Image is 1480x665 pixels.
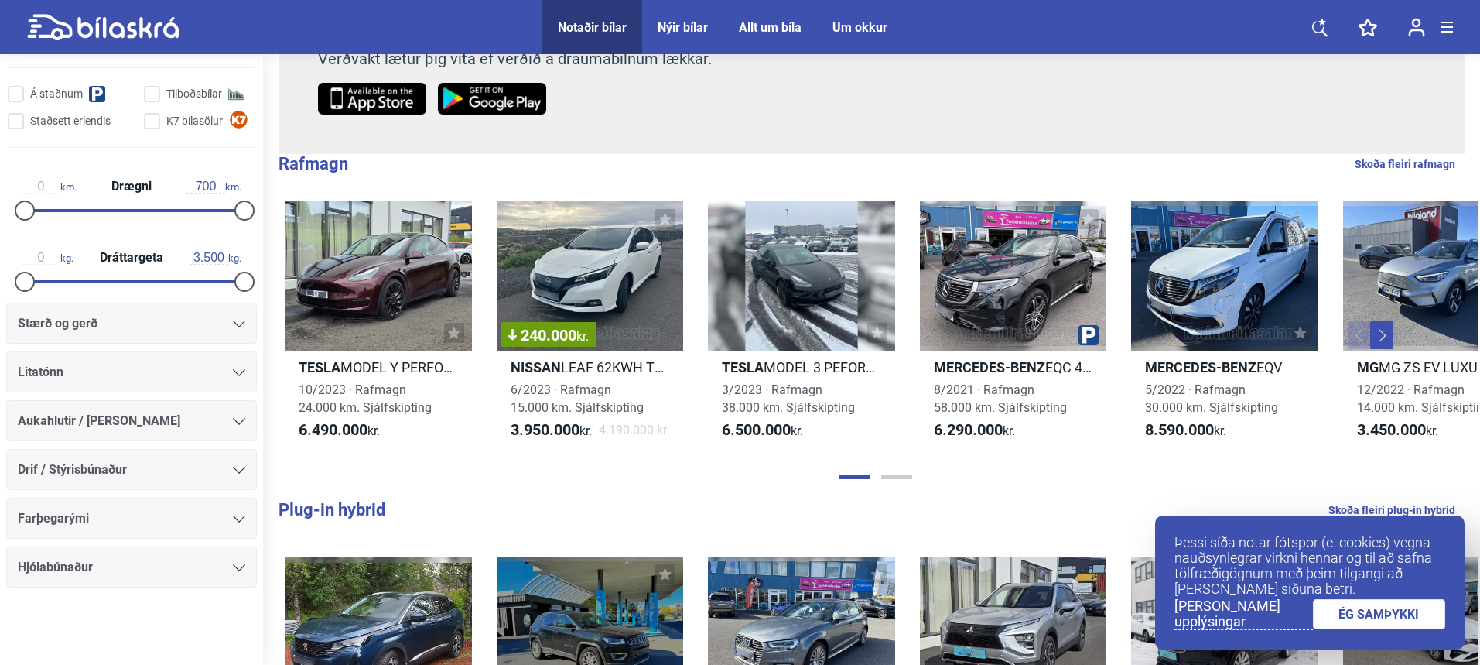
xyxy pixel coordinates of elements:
b: Rafmagn [279,154,348,173]
a: TeslaMODEL 3 PEFORMANCE3/2023 · Rafmagn38.000 km. Sjálfskipting6.500.000kr. [708,201,895,454]
span: kr. [1145,421,1226,440]
img: user-login.svg [1408,18,1425,37]
h2: MODEL 3 PEFORMANCE [708,358,895,376]
h2: MODEL Y PERFORMANCE [285,358,472,376]
span: kg. [22,251,73,265]
a: Allt um bíla [739,20,802,35]
a: TeslaMODEL Y PERFORMANCE10/2023 · Rafmagn24.000 km. Sjálfskipting6.490.000kr. [285,201,472,454]
span: Á staðnum [30,86,83,102]
button: Page 1 [839,475,870,479]
p: Þessi síða notar fótspor (e. cookies) vegna nauðsynlegrar virkni hennar og til að safna tölfræðig... [1174,535,1445,597]
b: 6.290.000 [934,420,1003,439]
b: Nissan [511,359,561,375]
a: Um okkur [832,20,887,35]
span: K7 bílasölur [166,113,223,129]
b: Tesla [722,359,764,375]
h2: LEAF 62KWH TEKNA [497,358,684,376]
span: Hjólabúnaður [18,557,93,578]
button: Next [1370,321,1393,349]
span: kr. [1357,421,1438,440]
a: Mercedes-BenzEQC 400 4MATIC8/2021 · Rafmagn58.000 km. Sjálfskipting6.290.000kr. [920,201,1107,454]
a: Mercedes-BenzEQV5/2022 · Rafmagn30.000 km. Sjálfskipting8.590.000kr. [1131,201,1318,454]
span: kr. [299,421,380,440]
button: Page 2 [881,475,912,479]
span: 5/2022 · Rafmagn 30.000 km. Sjálfskipting [1145,382,1278,415]
b: 8.590.000 [1145,420,1214,439]
a: Skoða fleiri rafmagn [1355,154,1455,174]
span: Drægni [108,180,156,193]
span: 8/2021 · Rafmagn 58.000 km. Sjálfskipting [934,382,1067,415]
h2: EQC 400 4MATIC [920,358,1107,376]
p: Verðvakt lætur þig vita ef verðið á draumabílnum lækkar. [318,50,752,69]
span: Farþegarými [18,508,89,530]
span: Litatónn [18,362,63,383]
a: Skoða fleiri plug-in hybrid [1328,500,1455,520]
b: 3.450.000 [1357,420,1426,439]
span: 3/2023 · Rafmagn 38.000 km. Sjálfskipting [722,382,855,415]
span: kr. [576,329,589,344]
b: 3.950.000 [511,420,579,439]
a: Nýir bílar [658,20,708,35]
span: Stærð og gerð [18,313,97,334]
span: Tilboðsbílar [166,86,222,102]
span: 10/2023 · Rafmagn 24.000 km. Sjálfskipting [299,382,432,415]
span: kr. [511,421,592,440]
a: 240.000kr.NissanLEAF 62KWH TEKNA6/2023 · Rafmagn15.000 km. Sjálfskipting3.950.000kr.4.190.000 kr. [497,201,684,454]
span: kr. [934,421,1015,440]
h2: EQV [1131,358,1318,376]
b: Mercedes-Benz [1145,359,1256,375]
b: Mg [1357,359,1379,375]
button: Previous [1348,321,1372,349]
span: kr. [722,421,803,440]
span: 4.190.000 kr. [599,421,669,440]
span: Aukahlutir / [PERSON_NAME] [18,410,180,432]
b: 6.500.000 [722,420,791,439]
span: Staðsett erlendis [30,113,111,129]
span: kg. [190,251,241,265]
span: 240.000 [508,327,589,343]
span: 6/2023 · Rafmagn 15.000 km. Sjálfskipting [511,382,644,415]
a: Notaðir bílar [558,20,627,35]
a: [PERSON_NAME] upplýsingar [1174,598,1313,630]
b: Tesla [299,359,340,375]
a: ÉG SAMÞYKKI [1313,599,1446,629]
span: Dráttargeta [96,252,167,264]
b: Plug-in hybrid [279,500,385,519]
span: km. [22,180,77,194]
b: 6.490.000 [299,420,367,439]
span: Drif / Stýrisbúnaður [18,459,127,481]
b: Mercedes-Benz [934,359,1045,375]
span: km. [186,180,241,194]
